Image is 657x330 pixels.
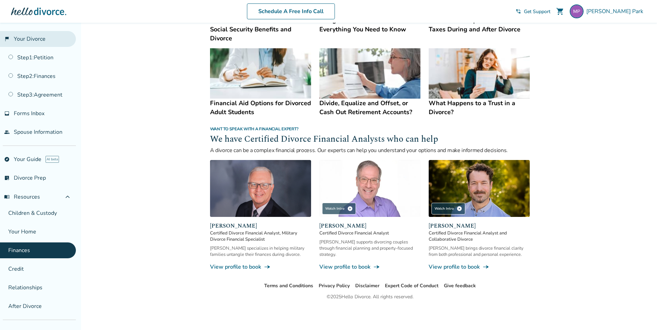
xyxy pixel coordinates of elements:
[319,282,350,289] a: Privacy Policy
[319,99,420,117] h4: Divide, Equalize and Offset, or Cash Out Retirement Accounts?
[210,133,530,146] h2: We have Certified Divorce Financial Analysts who can help
[319,48,420,117] a: Divide, Equalize and Offset, or Cash Out Retirement Accounts?Divide, Equalize and Offset, or Cash...
[4,129,10,135] span: people
[319,230,420,236] span: Certified Divorce Financial Analyst
[429,222,530,230] span: [PERSON_NAME]
[355,282,379,290] li: Disclaimer
[429,48,530,117] a: What Happens to a Trust in a Divorce?What Happens to a Trust in a Divorce?
[210,48,311,117] a: Financial Aid Options for Divorced Adult StudentsFinancial Aid Options for Divorced Adult Students
[210,222,311,230] span: [PERSON_NAME]
[319,160,420,217] img: Jeff Landers
[4,175,10,181] span: list_alt_check
[516,8,550,15] a: phone_in_talkGet Support
[444,282,476,290] li: Give feedback
[385,282,438,289] a: Expert Code of Conduct
[4,193,40,201] span: Resources
[429,48,530,99] img: What Happens to a Trust in a Divorce?
[429,245,530,258] div: [PERSON_NAME] brings divorce financial clarity from both professional and personal experience.
[623,297,657,330] iframe: Chat Widget
[319,48,420,99] img: Divide, Equalize and Offset, or Cash Out Retirement Accounts?
[210,99,311,117] h4: Financial Aid Options for Divorced Adult Students
[4,157,10,162] span: explore
[210,16,311,43] h4: 10 Facts You Need to Know about Social Security Benefits and Divorce
[429,230,530,242] span: Certified Divorce Financial Analyst and Collaborative Divorce
[14,110,44,117] span: Forms Inbox
[429,99,530,117] h4: What Happens to a Trust in a Divorce?
[319,222,420,230] span: [PERSON_NAME]
[4,194,10,200] span: menu_book
[247,3,335,19] a: Schedule A Free Info Call
[429,160,530,217] img: John Duffy
[327,293,414,301] div: © 2025 Hello Divorce. All rights reserved.
[210,263,311,271] a: View profile to bookline_end_arrow_notch
[570,4,584,18] img: mommatow17@gmail.com
[210,146,530,154] p: A divorce can be a complex financial process. Our experts can help you understand your options an...
[210,160,311,217] img: David Smith
[431,203,465,214] div: Watch Intro
[516,9,521,14] span: phone_in_talk
[457,206,462,211] span: play_circle
[556,7,564,16] span: shopping_cart
[4,111,10,116] span: inbox
[322,203,356,214] div: Watch Intro
[373,263,380,270] span: line_end_arrow_notch
[63,193,72,201] span: expand_less
[210,230,311,242] span: Certified Divorce Financial Analyst, Military Divorce Financial Specialist
[319,239,420,258] div: [PERSON_NAME] supports divorcing couples through financial planning and property-focused strategy.
[264,263,271,270] span: line_end_arrow_notch
[210,126,299,132] span: Want to speak with a financial expert?
[210,48,311,99] img: Financial Aid Options for Divorced Adult Students
[319,263,420,271] a: View profile to bookline_end_arrow_notch
[586,8,646,15] span: [PERSON_NAME] Park
[482,263,489,270] span: line_end_arrow_notch
[524,8,550,15] span: Get Support
[347,206,353,211] span: play_circle
[264,282,313,289] a: Terms and Conditions
[210,245,311,258] div: [PERSON_NAME] specializes in helping military families untangle their finances during divorce.
[46,156,59,163] span: AI beta
[4,36,10,42] span: flag_2
[429,263,530,271] a: View profile to bookline_end_arrow_notch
